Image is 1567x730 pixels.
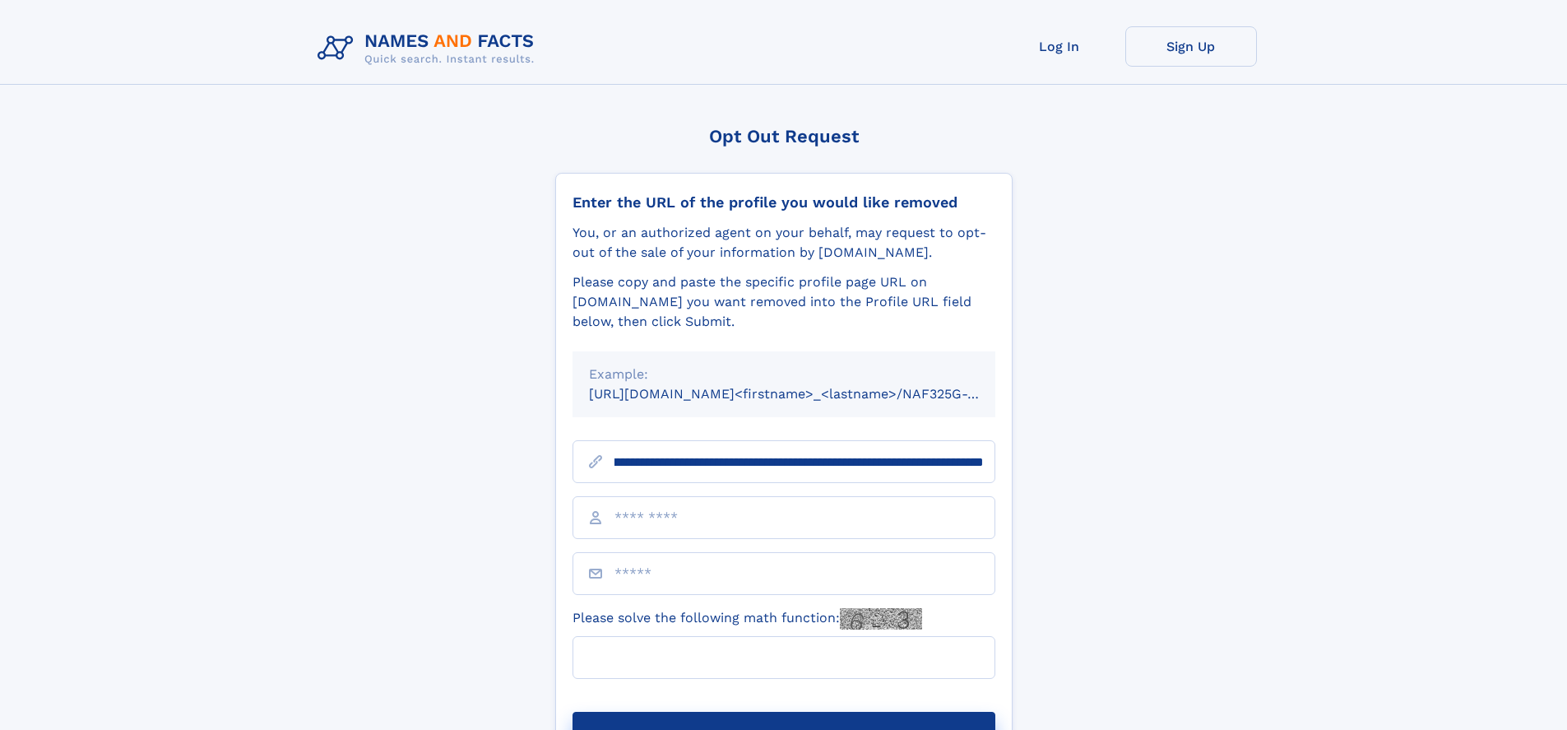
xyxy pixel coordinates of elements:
[994,26,1125,67] a: Log In
[573,608,922,630] label: Please solve the following math function:
[555,126,1013,146] div: Opt Out Request
[311,26,548,71] img: Logo Names and Facts
[589,365,979,384] div: Example:
[573,272,995,332] div: Please copy and paste the specific profile page URL on [DOMAIN_NAME] you want removed into the Pr...
[573,223,995,263] div: You, or an authorized agent on your behalf, may request to opt-out of the sale of your informatio...
[1125,26,1257,67] a: Sign Up
[573,193,995,212] div: Enter the URL of the profile you would like removed
[589,386,1027,402] small: [URL][DOMAIN_NAME]<firstname>_<lastname>/NAF325G-xxxxxxxx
